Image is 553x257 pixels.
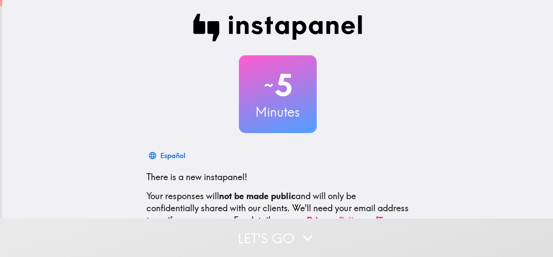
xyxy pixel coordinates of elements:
span: ~ [263,72,275,98]
h3: Minutes [239,103,317,121]
h2: 5 [239,67,317,103]
span: There is a new instapanel! [146,171,247,182]
a: Terms [378,215,402,225]
img: Instapanel [193,14,362,41]
b: not be made public [219,190,296,201]
a: Privacy Policy [307,215,363,225]
div: Español [160,149,185,162]
p: Your responses will and will only be confidentially shared with our clients. We'll need your emai... [146,190,409,226]
button: Español [146,147,189,164]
